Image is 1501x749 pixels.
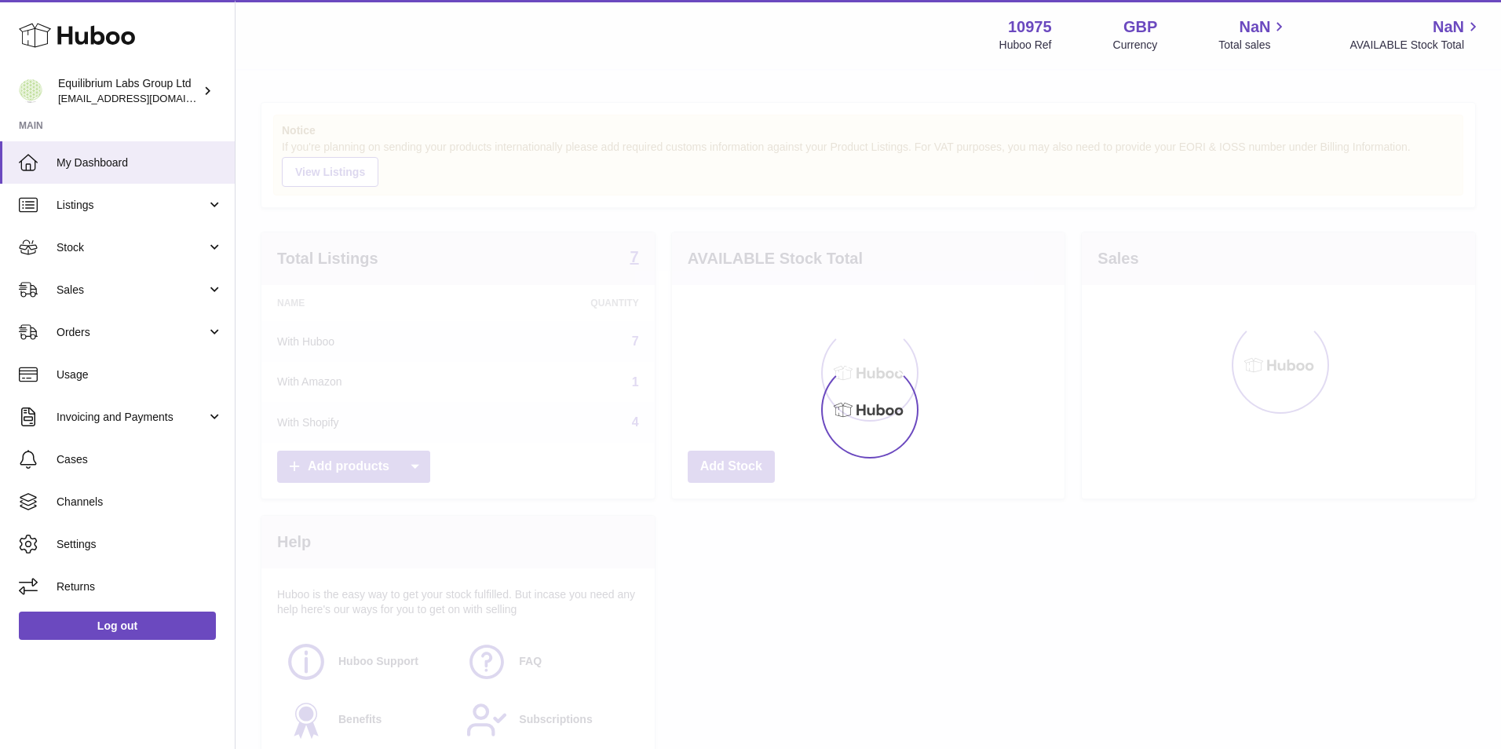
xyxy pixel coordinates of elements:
a: NaN Total sales [1218,16,1288,53]
div: Currency [1113,38,1158,53]
span: Invoicing and Payments [57,410,206,425]
span: NaN [1239,16,1270,38]
span: Usage [57,367,223,382]
strong: 10975 [1008,16,1052,38]
div: Equilibrium Labs Group Ltd [58,76,199,106]
span: Stock [57,240,206,255]
img: internalAdmin-10975@internal.huboo.com [19,79,42,103]
a: NaN AVAILABLE Stock Total [1349,16,1482,53]
strong: GBP [1123,16,1157,38]
span: Sales [57,283,206,298]
span: Total sales [1218,38,1288,53]
div: Huboo Ref [999,38,1052,53]
span: My Dashboard [57,155,223,170]
span: AVAILABLE Stock Total [1349,38,1482,53]
span: NaN [1433,16,1464,38]
span: Orders [57,325,206,340]
a: Log out [19,612,216,640]
span: [EMAIL_ADDRESS][DOMAIN_NAME] [58,92,231,104]
span: Settings [57,537,223,552]
span: Channels [57,495,223,510]
span: Returns [57,579,223,594]
span: Listings [57,198,206,213]
span: Cases [57,452,223,467]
